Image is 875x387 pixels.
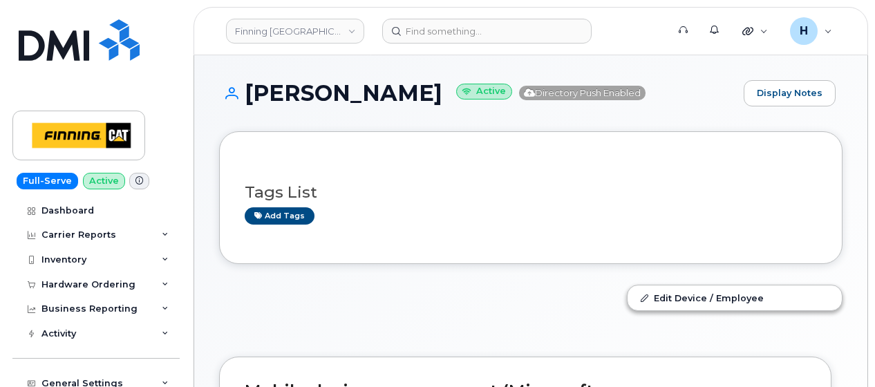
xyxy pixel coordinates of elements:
span: Directory Push Enabled [519,86,646,100]
a: Edit Device / Employee [628,285,842,310]
a: Add tags [245,207,314,225]
h3: Tags List [245,184,817,201]
h1: [PERSON_NAME] [219,81,737,105]
small: Active [456,84,512,100]
a: Display Notes [744,80,836,106]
